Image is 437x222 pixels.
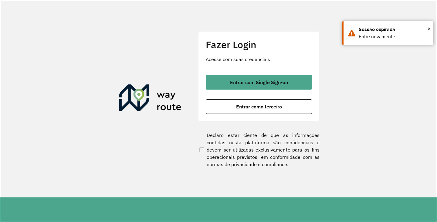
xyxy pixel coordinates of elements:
h2: Fazer Login [206,39,312,50]
span: × [428,24,431,33]
button: button [206,99,312,114]
div: Entre novamente [359,33,429,40]
label: Declaro estar ciente de que as informações contidas nesta plataforma são confidenciais e devem se... [198,131,320,168]
button: Close [428,24,431,33]
p: Acesse com suas credenciais [206,56,312,63]
button: button [206,75,312,90]
span: Entrar com Single Sign-on [230,80,288,85]
div: Sessão expirada [359,26,429,33]
span: Entrar como terceiro [236,104,282,109]
img: Roteirizador AmbevTech [119,84,181,114]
